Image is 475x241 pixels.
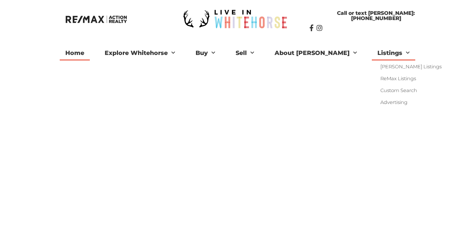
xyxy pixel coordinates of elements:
[60,46,90,61] a: Home
[372,46,415,61] a: Listings
[309,7,442,25] a: Call or text [PERSON_NAME]: [PHONE_NUMBER]
[230,46,260,61] a: Sell
[33,46,442,61] nav: Menu
[372,84,447,96] a: Custom Search
[317,10,435,21] span: Call or text [PERSON_NAME]: [PHONE_NUMBER]
[372,61,447,108] ul: Listings
[372,61,447,72] a: [PERSON_NAME] Listings
[190,46,221,61] a: Buy
[269,46,363,61] a: About [PERSON_NAME]
[372,72,447,84] a: ReMax Listings
[372,96,447,108] a: Advertising
[99,46,181,61] a: Explore Whitehorse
